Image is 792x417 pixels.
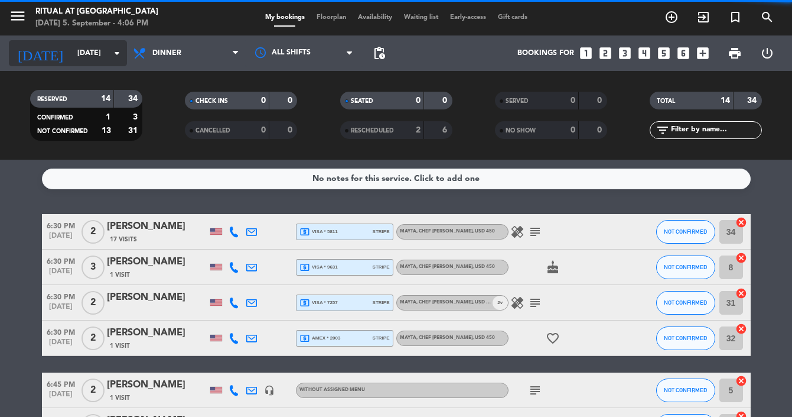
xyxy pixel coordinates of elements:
[259,14,311,21] span: My bookings
[728,10,742,24] i: turned_in_not
[493,296,507,310] span: v
[528,225,542,239] i: subject
[299,262,310,273] i: local_atm
[261,96,266,105] strong: 0
[82,256,105,279] span: 3
[506,98,529,104] span: SERVED
[299,333,310,344] i: local_atm
[288,126,295,134] strong: 0
[735,323,747,335] i: cancel
[656,46,672,61] i: looks_5
[299,333,341,344] span: amex * 2003
[42,232,80,245] span: [DATE]
[9,7,27,29] button: menu
[664,10,679,24] i: add_circle_outline
[571,126,575,134] strong: 0
[102,127,111,135] strong: 13
[656,291,715,315] button: NOT CONFIRMED
[299,298,338,308] span: visa * 7257
[664,387,707,393] span: NOT CONFIRMED
[42,254,80,267] span: 6:30 PM
[510,296,524,310] i: healing
[133,113,140,121] strong: 3
[735,287,747,299] i: cancel
[110,46,124,60] i: arrow_drop_down
[416,126,421,134] strong: 2
[656,220,715,244] button: NOT CONFIRMED
[728,46,742,60] span: print
[751,35,783,71] div: LOG OUT
[42,218,80,232] span: 6:30 PM
[760,46,774,60] i: power_settings_new
[42,390,80,404] span: [DATE]
[37,128,88,134] span: NOT CONFIRMED
[299,227,338,237] span: visa * 5811
[472,264,495,269] span: , USD 450
[107,325,207,341] div: [PERSON_NAME]
[82,379,105,402] span: 2
[110,341,130,351] span: 1 Visit
[400,335,495,340] span: Mayta, Chef [PERSON_NAME]
[400,300,495,305] span: Mayta, Chef [PERSON_NAME]
[760,10,774,24] i: search
[492,14,533,21] span: Gift cards
[351,128,394,134] span: RESCHEDULED
[352,14,398,21] span: Availability
[400,264,495,269] span: Mayta, Chef [PERSON_NAME]
[670,124,761,137] input: Filter by name...
[264,385,275,396] i: headset_mic
[747,96,759,105] strong: 34
[42,377,80,390] span: 6:45 PM
[617,46,633,61] i: looks_3
[472,300,495,305] span: , USD 450
[637,46,652,61] i: looks_4
[312,172,480,186] div: No notes for this service. Click to add one
[735,216,747,228] i: cancel
[110,235,137,244] span: 17 Visits
[372,46,386,60] span: pending_actions
[528,383,542,397] i: subject
[664,299,707,306] span: NOT CONFIRMED
[444,14,492,21] span: Early-access
[373,263,390,271] span: stripe
[37,96,67,102] span: RESERVED
[442,96,449,105] strong: 0
[571,96,575,105] strong: 0
[35,6,158,18] div: Ritual at [GEOGRAPHIC_DATA]
[35,18,158,30] div: [DATE] 5. September - 4:06 PM
[82,291,105,315] span: 2
[299,227,310,237] i: local_atm
[656,123,670,137] i: filter_list
[9,40,71,66] i: [DATE]
[656,256,715,279] button: NOT CONFIRMED
[442,126,449,134] strong: 6
[373,228,390,235] span: stripe
[101,95,110,103] strong: 14
[657,98,675,104] span: TOTAL
[195,128,230,134] span: CANCELLED
[735,252,747,264] i: cancel
[37,115,73,121] span: CONFIRMED
[110,393,130,403] span: 1 Visit
[42,289,80,303] span: 6:30 PM
[506,128,536,134] span: NO SHOW
[696,10,710,24] i: exit_to_app
[546,260,560,274] i: cake
[721,96,730,105] strong: 14
[735,375,747,387] i: cancel
[82,327,105,350] span: 2
[416,96,421,105] strong: 0
[664,335,707,341] span: NOT CONFIRMED
[517,49,574,57] span: Bookings for
[656,379,715,402] button: NOT CONFIRMED
[261,126,266,134] strong: 0
[107,290,207,305] div: [PERSON_NAME]
[598,46,613,61] i: looks_two
[107,254,207,270] div: [PERSON_NAME]
[299,298,310,308] i: local_atm
[497,299,500,306] span: 2
[195,98,228,104] span: CHECK INS
[42,325,80,338] span: 6:30 PM
[695,46,710,61] i: add_box
[128,95,140,103] strong: 34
